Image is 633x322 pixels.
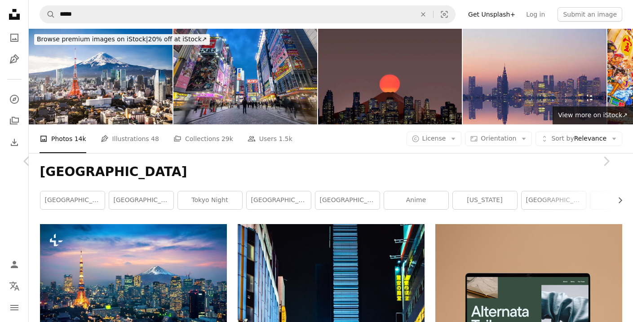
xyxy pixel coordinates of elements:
[40,191,105,209] a: [GEOGRAPHIC_DATA]
[101,124,159,153] a: Illustrations 48
[178,191,242,209] a: tokyo night
[384,191,448,209] a: anime
[463,29,606,124] img: Tokyo, reflection of Shinjuku business district office towers.
[29,29,173,124] img: Mt. Fuji and Tokyo Skyline
[34,34,210,45] div: 20% off at iStock ↗
[5,299,23,317] button: Menu
[463,7,521,22] a: Get Unsplash+
[434,6,455,23] button: Visual search
[551,135,574,142] span: Sort by
[5,277,23,295] button: Language
[29,29,215,50] a: Browse premium images on iStock|20% off at iStock↗
[536,132,622,146] button: Sort byRelevance
[481,135,516,142] span: Orientation
[37,35,148,43] span: Browse premium images on iStock |
[247,191,311,209] a: [GEOGRAPHIC_DATA]
[5,29,23,47] a: Photos
[173,29,317,124] img: Busy Night At Akihabara, Tokyo, Japan
[422,135,446,142] span: License
[553,106,633,124] a: View more on iStock↗
[221,134,233,144] span: 29k
[5,112,23,130] a: Collections
[558,111,628,119] span: View more on iStock ↗
[522,191,586,209] a: [GEOGRAPHIC_DATA]
[151,134,159,144] span: 48
[413,6,433,23] button: Clear
[40,6,55,23] button: Search Unsplash
[5,90,23,108] a: Explore
[521,7,550,22] a: Log in
[248,124,292,153] a: Users 1.5k
[40,164,622,180] h1: [GEOGRAPHIC_DATA]
[109,191,173,209] a: [GEOGRAPHIC_DATA]
[5,50,23,68] a: Illustrations
[40,5,456,23] form: Find visuals sitewide
[318,29,462,124] img: Japan Tokyo mount fuji. sunset
[173,124,233,153] a: Collections 29k
[40,282,227,290] a: Aerial view of Tokyo cityscape with Fuji mountain in Japan.
[315,191,380,209] a: [GEOGRAPHIC_DATA]
[279,134,292,144] span: 1.5k
[5,256,23,273] a: Log in / Sign up
[453,191,517,209] a: [US_STATE]
[407,132,462,146] button: License
[579,118,633,204] a: Next
[551,134,606,143] span: Relevance
[465,132,532,146] button: Orientation
[558,7,622,22] button: Submit an image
